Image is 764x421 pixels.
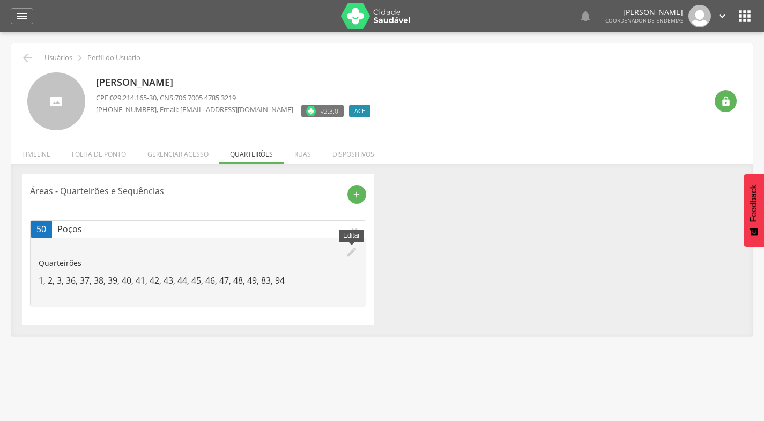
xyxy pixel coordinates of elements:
[605,9,683,16] p: [PERSON_NAME]
[579,10,592,23] i: 
[744,174,764,247] button: Feedback - Mostrar pesquisa
[352,190,361,200] i: add
[36,223,46,235] span: 50
[44,54,72,62] p: Usuários
[322,139,385,164] li: Dispositivos
[605,17,683,24] span: Coordenador de Endemias
[346,246,358,258] i: edit
[96,105,293,115] p: , Email: [EMAIL_ADDRESS][DOMAIN_NAME]
[749,184,759,222] span: Feedback
[716,10,728,22] i: 
[31,221,366,238] a: 50Poçosexpand_more
[96,105,157,114] span: [PHONE_NUMBER]
[736,8,753,25] i: 
[579,5,592,27] a: 
[321,106,338,116] span: v2.3.0
[175,93,236,102] span: 706 7005 4785 3219
[348,224,360,235] i: expand_more
[21,51,34,64] i: 
[96,76,376,90] p: [PERSON_NAME]
[57,223,348,235] p: Poços
[284,139,322,164] li: Ruas
[721,96,731,107] i: 
[11,8,33,24] a: 
[87,54,140,62] p: Perfil do Usuário
[30,185,339,197] p: Áreas - Quarteirões e Sequências
[61,139,137,164] li: Folha de ponto
[110,93,157,102] span: 029.214.165-30
[96,93,376,103] p: CPF: , CNS:
[11,139,61,164] li: Timeline
[339,230,364,242] div: Editar
[354,107,365,115] span: ACE
[39,275,358,287] p: 1, 2, 3, 36, 37, 38, 39, 40, 41, 42, 43, 44, 45, 46, 47, 48, 49, 83, 94
[716,5,728,27] a: 
[137,139,219,164] li: Gerenciar acesso
[74,52,86,64] i: 
[39,258,358,269] p: Quarteirões
[16,10,28,23] i: 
